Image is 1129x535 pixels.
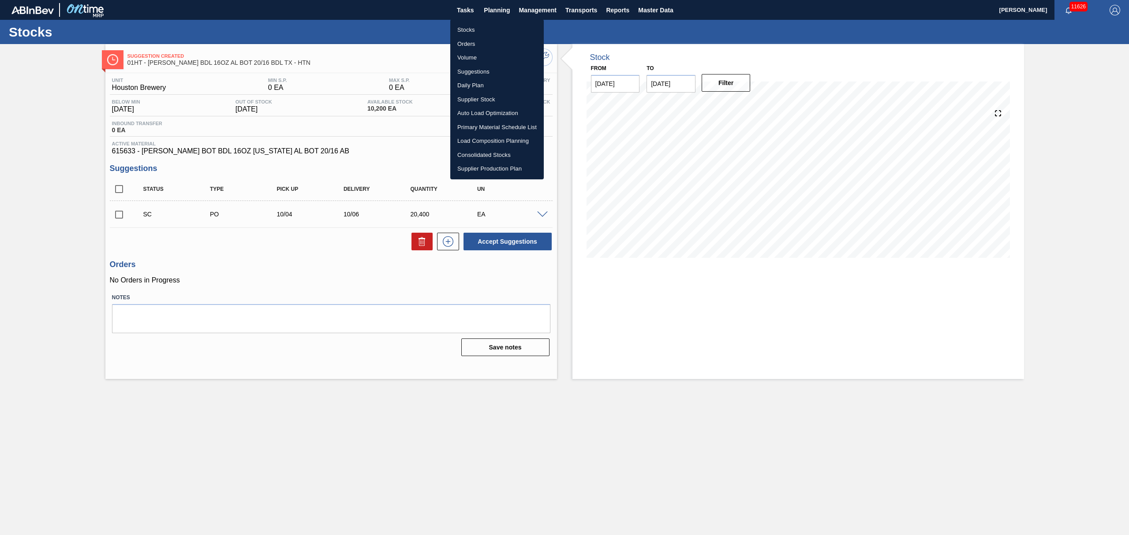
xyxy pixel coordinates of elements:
a: Consolidated Stocks [450,148,544,162]
a: Load Composition Planning [450,134,544,148]
a: Supplier Stock [450,93,544,107]
a: Supplier Production Plan [450,162,544,176]
a: Stocks [450,23,544,37]
a: Suggestions [450,65,544,79]
a: Auto Load Optimization [450,106,544,120]
a: Volume [450,51,544,65]
a: Primary Material Schedule List [450,120,544,134]
a: Orders [450,37,544,51]
a: Daily Plan [450,78,544,93]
